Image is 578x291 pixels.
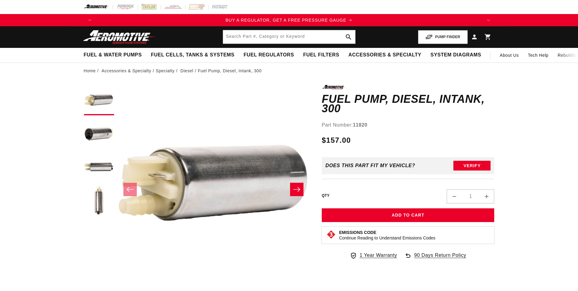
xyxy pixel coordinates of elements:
a: Diesel [180,67,193,74]
li: Fuel Pump, Diesel, Intank, 300 [198,67,261,74]
span: Fuel Filters [303,52,339,58]
button: Slide right [290,183,303,196]
span: System Diagrams [431,52,481,58]
img: Aeromotive [81,30,158,44]
button: Load image 3 in gallery view [84,152,114,182]
a: BUY A REGULATOR, GET A FREE PRESSURE GAUGE [96,17,482,23]
summary: Fuel Filters [299,48,344,62]
summary: Fuel Regulators [239,48,298,62]
a: Home [84,67,96,74]
span: BUY A REGULATOR, GET A FREE PRESSURE GAUGE [225,18,346,23]
span: Fuel & Water Pumps [84,52,142,58]
strong: 11820 [353,122,367,128]
span: Fuel Regulators [243,52,294,58]
button: Translation missing: en.sections.announcements.previous_announcement [84,14,96,26]
button: Slide left [123,183,137,196]
input: Search by Part Number, Category or Keyword [223,30,355,44]
span: Tech Help [528,52,549,59]
img: Emissions code [326,230,336,239]
label: QTY [322,193,330,198]
span: Accessories & Specialty [349,52,421,58]
span: About Us [500,53,519,58]
button: Verify [453,161,491,171]
a: 1 Year Warranty [350,251,397,259]
button: search button [342,30,355,44]
div: Announcement [96,17,482,23]
p: Continue Reading to Understand Emissions Codes [339,235,435,241]
a: 90 Days Return Policy [404,251,466,265]
h1: Fuel Pump, Diesel, Intank, 300 [322,94,495,113]
li: Specialty [156,67,179,74]
summary: Tech Help [523,48,553,63]
strong: Emissions Code [339,230,376,235]
li: Accessories & Specialty [101,67,156,74]
button: Emissions CodeContinue Reading to Understand Emissions Codes [339,230,435,241]
summary: Fuel Cells, Tanks & Systems [146,48,239,62]
slideshow-component: Translation missing: en.sections.announcements.announcement_bar [69,14,510,26]
div: Part Number: [322,121,495,129]
a: About Us [495,48,523,63]
button: PUMP FINDER [418,30,467,44]
span: $157.00 [322,135,351,146]
summary: System Diagrams [426,48,486,62]
summary: Fuel & Water Pumps [79,48,147,62]
span: Fuel Cells, Tanks & Systems [151,52,234,58]
span: 1 Year Warranty [360,251,397,259]
div: 1 of 4 [96,17,482,23]
span: 90 Days Return Policy [414,251,466,265]
button: Translation missing: en.sections.announcements.next_announcement [482,14,495,26]
button: Load image 2 in gallery view [84,118,114,149]
button: Load image 1 in gallery view [84,85,114,115]
button: Add to Cart [322,208,495,222]
div: Does This part fit My vehicle? [325,163,415,168]
nav: breadcrumbs [84,67,495,74]
button: Load image 4 in gallery view [84,185,114,216]
summary: Accessories & Specialty [344,48,426,62]
span: Rebuilds [558,52,576,59]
